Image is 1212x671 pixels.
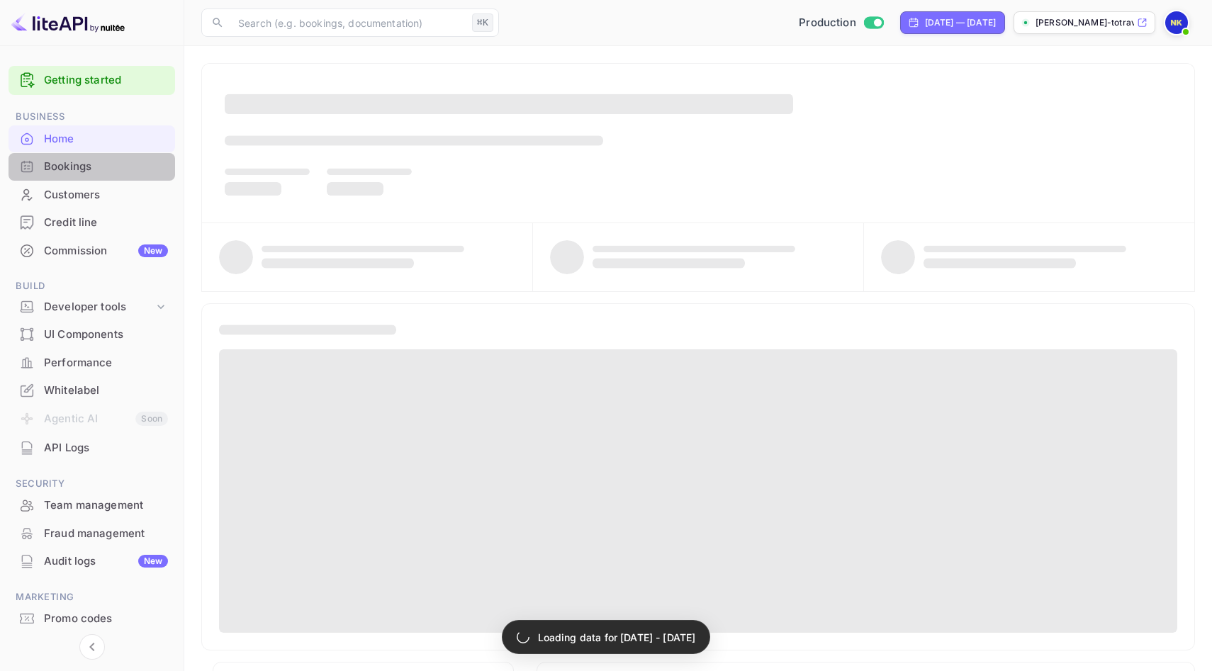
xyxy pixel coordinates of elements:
div: UI Components [9,321,175,349]
div: API Logs [9,434,175,462]
a: UI Components [9,321,175,347]
div: Promo codes [44,611,168,627]
div: Performance [44,355,168,371]
div: Credit line [9,209,175,237]
a: Getting started [44,72,168,89]
div: Credit line [44,215,168,231]
div: API Logs [44,440,168,456]
div: Customers [44,187,168,203]
div: Performance [9,349,175,377]
div: Fraud management [9,520,175,548]
a: Customers [9,181,175,208]
div: UI Components [44,327,168,343]
a: Performance [9,349,175,376]
span: Business [9,109,175,125]
div: Fraud management [44,526,168,542]
a: Team management [9,492,175,518]
p: [PERSON_NAME]-totrave... [1036,16,1134,29]
div: Whitelabel [44,383,168,399]
a: Bookings [9,153,175,179]
button: Collapse navigation [79,634,105,660]
div: Home [9,125,175,153]
span: Build [9,278,175,294]
span: Marketing [9,590,175,605]
p: Loading data for [DATE] - [DATE] [538,630,696,645]
div: [DATE] — [DATE] [925,16,996,29]
div: Getting started [9,66,175,95]
img: Nikolas Kampas [1165,11,1188,34]
div: New [138,555,168,568]
div: Commission [44,243,168,259]
a: API Logs [9,434,175,461]
div: Audit logsNew [9,548,175,575]
a: Audit logsNew [9,548,175,574]
div: Developer tools [44,299,154,315]
div: Bookings [9,153,175,181]
a: Home [9,125,175,152]
a: Credit line [9,209,175,235]
div: Promo codes [9,605,175,633]
a: Promo codes [9,605,175,631]
div: Team management [9,492,175,519]
span: Security [9,476,175,492]
div: Whitelabel [9,377,175,405]
div: New [138,244,168,257]
div: CommissionNew [9,237,175,265]
div: Developer tools [9,295,175,320]
img: LiteAPI logo [11,11,125,34]
div: ⌘K [472,13,493,32]
div: Switch to Sandbox mode [793,15,889,31]
a: CommissionNew [9,237,175,264]
span: Production [799,15,856,31]
div: Home [44,131,168,147]
a: Whitelabel [9,377,175,403]
div: Audit logs [44,553,168,570]
div: Customers [9,181,175,209]
div: Team management [44,497,168,514]
div: Bookings [44,159,168,175]
input: Search (e.g. bookings, documentation) [230,9,466,37]
a: Fraud management [9,520,175,546]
